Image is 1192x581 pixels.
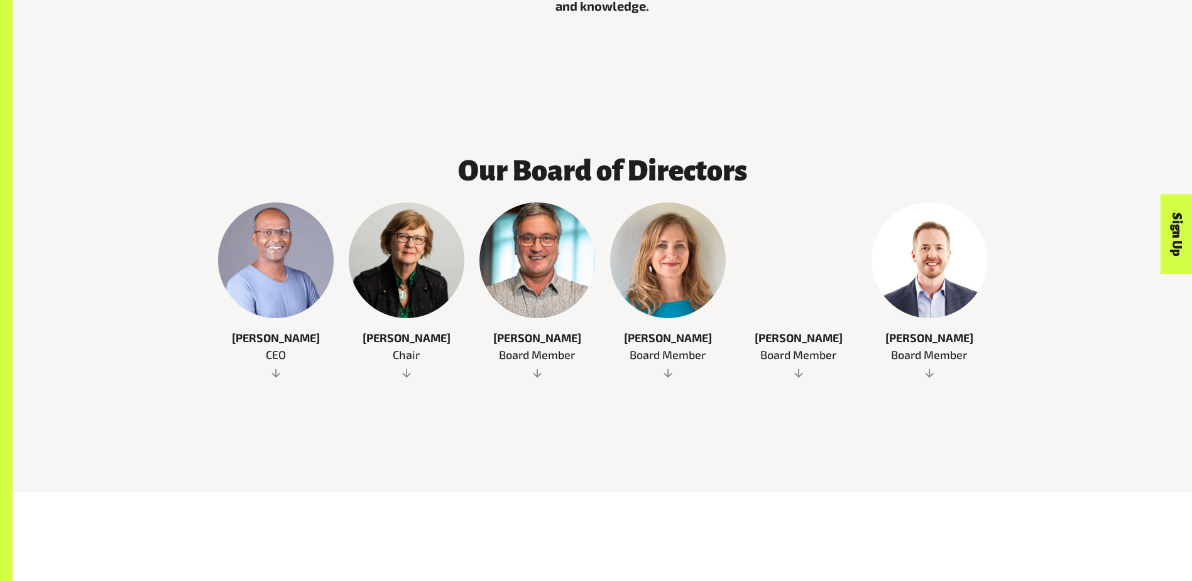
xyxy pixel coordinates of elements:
span: Board Member [741,346,856,363]
span: CEO [218,346,334,363]
a: [PERSON_NAME] Chair [349,202,464,380]
span: [PERSON_NAME] [610,329,726,346]
a: [PERSON_NAME] Board Member [872,202,987,380]
span: Board Member [610,346,726,363]
a: [PERSON_NAME] Board Member [741,202,856,380]
a: [PERSON_NAME] CEO [218,202,334,380]
span: [PERSON_NAME] [741,329,856,346]
span: [PERSON_NAME] [872,329,987,346]
a: [PERSON_NAME] Board Member [610,202,726,380]
span: Chair [349,346,464,363]
span: [PERSON_NAME] [479,329,595,346]
span: Board Member [872,346,987,363]
span: [PERSON_NAME] [349,329,464,346]
span: Board Member [479,346,595,363]
h3: Our Board of Directors [349,155,856,187]
span: [PERSON_NAME] [218,329,334,346]
a: [PERSON_NAME] Board Member [479,202,595,380]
